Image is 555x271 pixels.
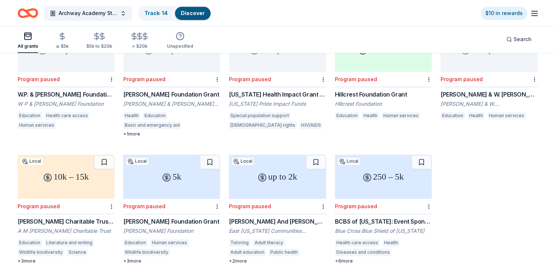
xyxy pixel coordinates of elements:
[123,112,140,119] div: Health
[123,227,220,235] div: [PERSON_NAME] Foundation
[18,227,114,235] div: A M [PERSON_NAME] Charitable Trust
[229,249,266,256] div: Adult education
[229,227,326,235] div: East [US_STATE] Communities Foundation
[269,249,299,256] div: Public health
[335,155,432,264] a: 250 – 5kLocalProgram pausedBCBS of [US_STATE]: Event SponsorshipsBlue Cross Blue Shield of [US_ST...
[18,100,114,108] div: W P & [PERSON_NAME] Foundation
[514,35,532,44] span: Search
[18,122,56,129] div: Human services
[335,227,432,235] div: Blue Cross Blue Shield of [US_STATE]
[253,239,285,246] div: Adult literacy
[56,29,69,53] button: ≤ $5k
[335,90,432,99] div: Hillcrest Foundation Grant
[145,10,168,16] a: Track· 14
[488,112,526,119] div: Human services
[300,122,322,129] div: HIV/AIDS
[45,239,94,246] div: Literature and writing
[45,112,90,119] div: Health care access
[123,131,220,137] div: + 1 more
[44,6,132,21] button: Archway Academy Student Fund
[229,76,271,82] div: Program paused
[130,29,149,53] button: > $20k
[123,90,220,99] div: [PERSON_NAME] Foundation Grant
[335,28,432,122] a: 10k – 300kLocalProgram pausedHillcrest Foundation GrantHillcrest FoundationEducationHealthHuman s...
[123,155,220,199] div: 5k
[123,249,170,256] div: Wildlife biodiversity
[18,4,38,22] a: Home
[383,239,399,246] div: Health
[335,217,432,226] div: BCBS of [US_STATE]: Event Sponsorships
[123,122,181,129] div: Basic and emergency aid
[123,203,165,209] div: Program paused
[335,100,432,108] div: Hillcrest Foundation
[123,217,220,226] div: [PERSON_NAME] Foundation Grant
[167,43,193,49] div: Unspecified
[481,7,527,20] a: $10 in rewards
[335,155,432,199] div: 250 – 5k
[123,28,220,137] a: not specifiedLocalProgram paused[PERSON_NAME] Foundation Grant[PERSON_NAME] & [PERSON_NAME] Found...
[441,28,537,122] a: not specifiedLocalProgram paused[PERSON_NAME] & W. [PERSON_NAME] Charitable Foundation Grant[PERS...
[21,158,43,165] div: Local
[18,90,114,99] div: W.P. & [PERSON_NAME] Foundation Grant
[18,203,60,209] div: Program paused
[335,76,377,82] div: Program paused
[229,239,250,246] div: Tutoring
[338,158,360,165] div: Local
[18,43,38,49] div: All grants
[229,28,326,131] a: not specifiedLocalProgram paused[US_STATE] Health Impact Grant Program: Community Grants[US_STATE...
[500,32,537,47] button: Search
[335,258,432,264] div: + 6 more
[123,239,147,246] div: Education
[18,76,60,82] div: Program paused
[181,10,205,16] a: Discover
[130,43,149,49] div: > $20k
[18,249,64,256] div: Wildlife biodiversity
[441,76,483,82] div: Program paused
[441,100,537,108] div: [PERSON_NAME] & W. [PERSON_NAME] Charitable Foundation
[123,155,220,264] a: 5kLocalProgram paused[PERSON_NAME] Foundation Grant[PERSON_NAME] FoundationEducationHuman service...
[229,258,326,264] div: + 2 more
[18,29,38,53] button: All grants
[86,43,112,49] div: $5k to $20k
[138,6,211,21] button: Track· 14Discover
[86,29,112,53] button: $5k to $20k
[126,158,148,165] div: Local
[441,112,465,119] div: Education
[67,249,88,256] div: Science
[56,43,69,49] div: ≤ $5k
[18,28,114,131] a: not specifiedLocalProgram pausedW.P. & [PERSON_NAME] Foundation GrantW P & [PERSON_NAME] Foundati...
[123,258,220,264] div: + 3 more
[18,112,42,119] div: Education
[229,155,326,264] a: up to 2kLocalProgram paused[PERSON_NAME] And [PERSON_NAME] [PERSON_NAME] Community Education Fund...
[229,90,326,99] div: [US_STATE] Health Impact Grant Program: Community Grants
[18,239,42,246] div: Education
[468,112,485,119] div: Health
[150,239,189,246] div: Human services
[229,112,291,119] div: Special population support
[229,122,297,129] div: [DEMOGRAPHIC_DATA] rights
[232,158,254,165] div: Local
[229,203,271,209] div: Program paused
[362,112,379,119] div: Health
[229,155,326,199] div: up to 2k
[18,258,114,264] div: + 3 more
[18,155,114,264] a: 10k – 15kLocalProgram paused[PERSON_NAME] Charitable Trust GrantA M [PERSON_NAME] Charitable Trus...
[302,249,319,256] div: Health
[123,76,165,82] div: Program paused
[382,112,420,119] div: Human services
[229,217,326,226] div: [PERSON_NAME] And [PERSON_NAME] [PERSON_NAME] Community Education Fund Grant
[18,155,114,199] div: 10k – 15k
[123,100,220,108] div: [PERSON_NAME] & [PERSON_NAME] Foundation
[335,239,380,246] div: Health care access
[167,29,193,53] button: Unspecified
[229,100,326,108] div: [US_STATE] Pride Impact Funds
[18,217,114,226] div: [PERSON_NAME] Charitable Trust Grant
[335,203,377,209] div: Program paused
[335,112,359,119] div: Education
[441,90,537,99] div: [PERSON_NAME] & W. [PERSON_NAME] Charitable Foundation Grant
[143,112,167,119] div: Education
[335,249,391,256] div: Diseases and conditions
[59,9,117,18] span: Archway Academy Student Fund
